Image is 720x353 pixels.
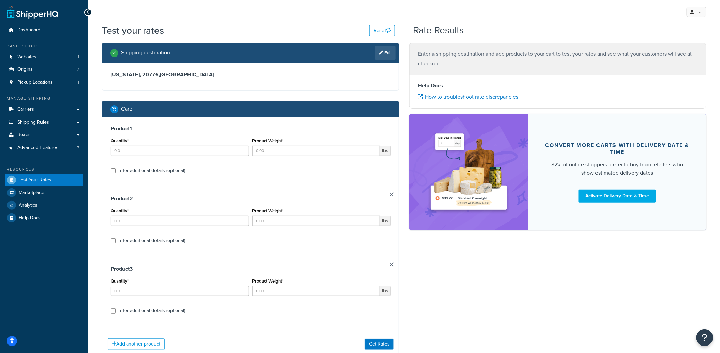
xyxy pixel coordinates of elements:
span: Boxes [17,132,31,138]
a: Test Your Rates [5,174,83,186]
span: Origins [17,67,33,73]
a: Analytics [5,199,83,211]
span: Carriers [17,107,34,112]
span: Shipping Rules [17,119,49,125]
div: 82% of online shoppers prefer to buy from retailers who show estimated delivery dates [544,161,690,177]
div: Enter additional details (optional) [117,236,185,245]
a: Help Docs [5,212,83,224]
button: Open Resource Center [696,329,713,346]
span: Dashboard [17,27,40,33]
span: 7 [77,67,79,73]
h3: Product 2 [111,195,391,202]
span: 7 [77,145,79,151]
a: Advanced Features7 [5,142,83,154]
input: 0.0 [111,216,249,226]
input: Enter additional details (optional) [111,308,116,314]
a: Marketplace [5,187,83,199]
div: Manage Shipping [5,96,83,101]
h2: Rate Results [413,25,464,36]
span: Marketplace [19,190,44,196]
div: Resources [5,166,83,172]
label: Product Weight* [252,208,284,213]
a: Remove Item [390,192,394,196]
span: Websites [17,54,36,60]
a: Origins7 [5,63,83,76]
li: Origins [5,63,83,76]
a: Activate Delivery Date & Time [579,190,656,203]
span: 1 [78,80,79,85]
label: Quantity* [111,138,129,143]
a: Remove Item [390,262,394,267]
p: Enter a shipping destination and add products to your cart to test your rates and see what your c... [418,49,698,68]
a: How to troubleshoot rate discrepancies [418,93,518,101]
li: Advanced Features [5,142,83,154]
div: Basic Setup [5,43,83,49]
h1: Test your rates [102,24,164,37]
div: Enter additional details (optional) [117,166,185,175]
input: 0.0 [111,146,249,156]
span: Help Docs [19,215,41,221]
img: feature-image-ddt-36eae7f7280da8017bfb280eaccd9c446f90b1fe08728e4019434db127062ab4.png [426,124,511,220]
span: Analytics [19,203,37,208]
h3: [US_STATE], 20776 , [GEOGRAPHIC_DATA] [111,71,391,78]
input: 0.00 [252,286,380,296]
input: 0.00 [252,146,380,156]
a: Carriers [5,103,83,116]
a: Boxes [5,129,83,141]
label: Quantity* [111,208,129,213]
input: Enter additional details (optional) [111,168,116,173]
span: lbs [380,216,391,226]
button: Add another product [108,338,165,350]
a: Websites1 [5,51,83,63]
h3: Product 1 [111,125,391,132]
label: Product Weight* [252,138,284,143]
div: Enter additional details (optional) [117,306,185,316]
span: Pickup Locations [17,80,53,85]
span: lbs [380,146,391,156]
span: lbs [380,286,391,296]
button: Reset [369,25,395,36]
h4: Help Docs [418,82,698,90]
input: 0.00 [252,216,380,226]
input: Enter additional details (optional) [111,238,116,243]
input: 0.0 [111,286,249,296]
div: Convert more carts with delivery date & time [544,142,690,156]
span: 1 [78,54,79,60]
li: Websites [5,51,83,63]
a: Edit [375,46,396,60]
a: Dashboard [5,24,83,36]
span: Test Your Rates [19,177,51,183]
h2: Cart : [121,106,132,112]
button: Get Rates [365,339,394,350]
label: Quantity* [111,278,129,284]
a: Shipping Rules [5,116,83,129]
label: Product Weight* [252,278,284,284]
li: Pickup Locations [5,76,83,89]
h2: Shipping destination : [121,50,171,56]
span: Advanced Features [17,145,59,151]
a: Pickup Locations1 [5,76,83,89]
h3: Product 3 [111,266,391,272]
